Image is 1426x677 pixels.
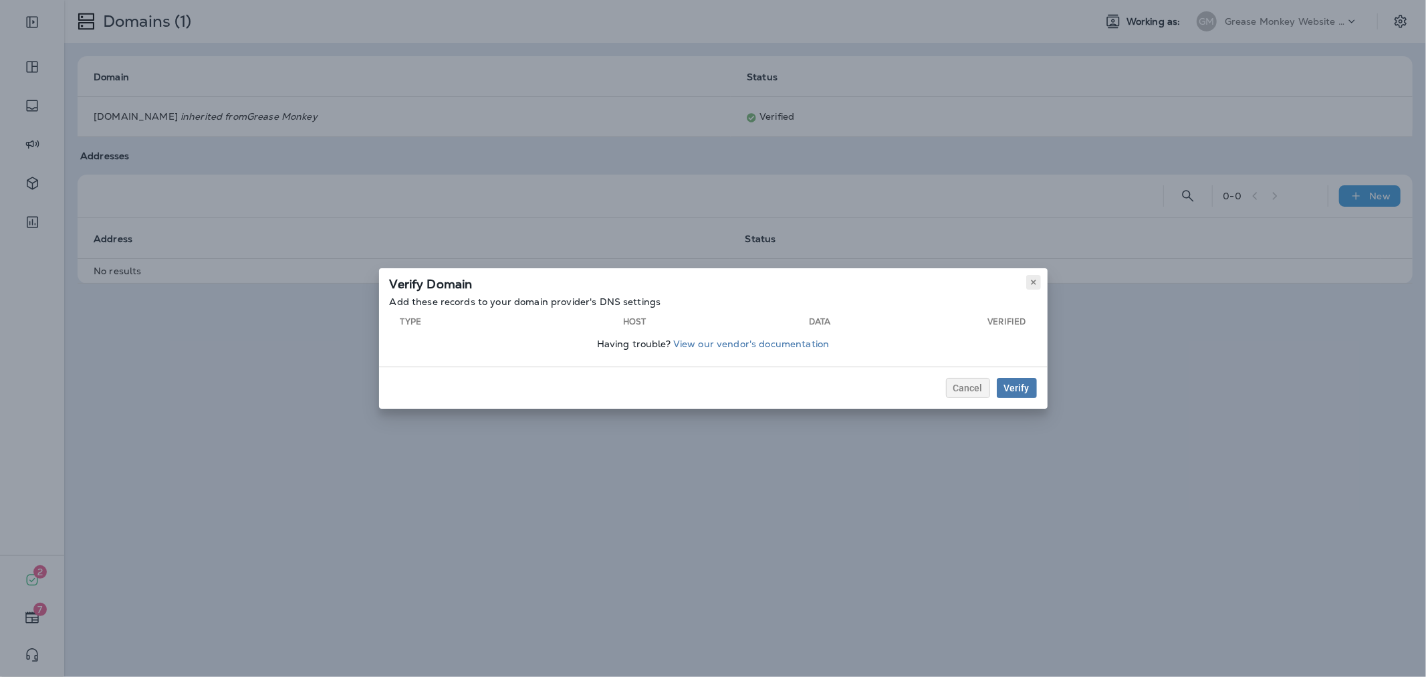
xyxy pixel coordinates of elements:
[390,316,624,332] th: Type
[987,316,1036,332] th: Verified
[623,316,809,332] th: Host
[809,316,987,332] th: Data
[997,378,1037,398] button: Verify
[390,338,1037,349] p: Having trouble?
[1004,383,1030,393] div: Verify
[673,338,829,350] a: View our vendor's documentation
[390,296,1037,307] p: Add these records to your domain provider's DNS settings
[953,383,983,393] span: Cancel
[379,268,1048,296] div: Verify Domain
[946,378,990,398] button: Cancel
